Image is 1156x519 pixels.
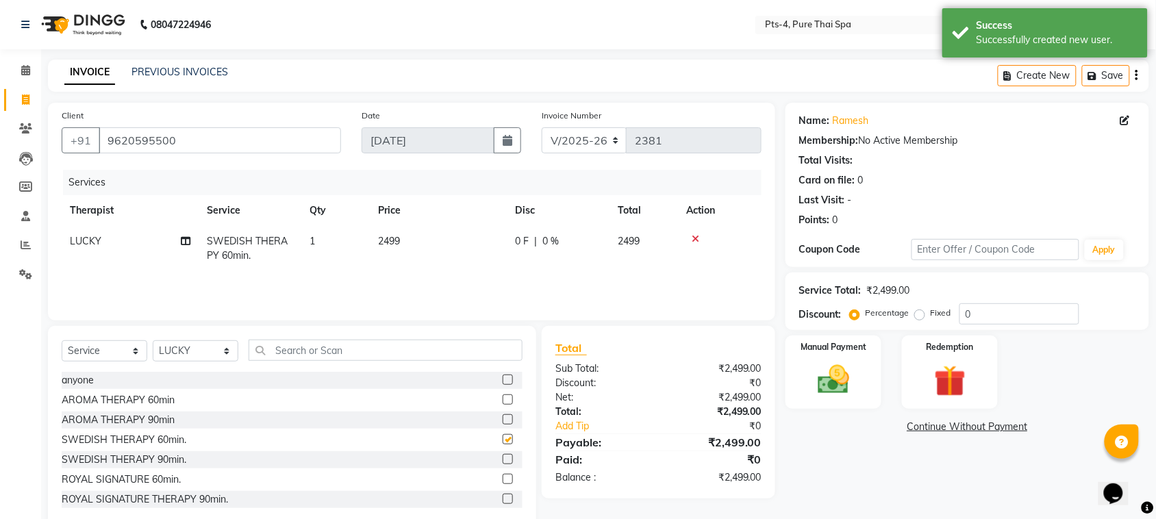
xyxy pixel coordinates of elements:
[62,373,94,388] div: anyone
[62,433,186,447] div: SWEDISH THERAPY 60min.
[808,362,859,398] img: _cash.svg
[545,376,659,390] div: Discount:
[64,60,115,85] a: INVOICE
[301,195,370,226] th: Qty
[542,234,559,249] span: 0 %
[62,492,228,507] div: ROYAL SIGNATURE THERAPY 90min.
[799,213,830,227] div: Points:
[62,127,100,153] button: +91
[658,405,772,419] div: ₹2,499.00
[249,340,523,361] input: Search or Scan
[70,235,101,247] span: LUCKY
[799,242,912,257] div: Coupon Code
[799,283,862,298] div: Service Total:
[858,173,864,188] div: 0
[545,451,659,468] div: Paid:
[35,5,129,44] img: logo
[545,434,659,451] div: Payable:
[131,66,228,78] a: PREVIOUS INVOICES
[515,234,529,249] span: 0 F
[912,239,1079,260] input: Enter Offer / Coupon Code
[207,235,288,262] span: SWEDISH THERAPY 60min.
[62,110,84,122] label: Client
[866,307,909,319] label: Percentage
[658,470,772,485] div: ₹2,499.00
[362,110,380,122] label: Date
[931,307,951,319] label: Fixed
[1098,464,1142,505] iframe: chat widget
[545,405,659,419] div: Total:
[925,362,976,401] img: _gift.svg
[977,33,1138,47] div: Successfully created new user.
[799,134,859,148] div: Membership:
[998,65,1077,86] button: Create New
[799,153,853,168] div: Total Visits:
[62,413,175,427] div: AROMA THERAPY 90min
[799,173,855,188] div: Card on file:
[833,213,838,227] div: 0
[370,195,507,226] th: Price
[545,419,677,433] a: Add Tip
[658,434,772,451] div: ₹2,499.00
[507,195,610,226] th: Disc
[927,341,974,353] label: Redemption
[542,110,601,122] label: Invoice Number
[63,170,772,195] div: Services
[99,127,341,153] input: Search by Name/Mobile/Email/Code
[62,393,175,407] div: AROMA THERAPY 60min
[545,390,659,405] div: Net:
[801,341,866,353] label: Manual Payment
[658,362,772,376] div: ₹2,499.00
[867,283,910,298] div: ₹2,499.00
[658,390,772,405] div: ₹2,499.00
[799,134,1135,148] div: No Active Membership
[62,195,199,226] th: Therapist
[310,235,315,247] span: 1
[545,362,659,376] div: Sub Total:
[62,453,186,467] div: SWEDISH THERAPY 90min.
[378,235,400,247] span: 2499
[677,419,772,433] div: ₹0
[555,341,587,355] span: Total
[545,470,659,485] div: Balance :
[1085,240,1124,260] button: Apply
[658,451,772,468] div: ₹0
[151,5,211,44] b: 08047224946
[618,235,640,247] span: 2499
[534,234,537,249] span: |
[610,195,678,226] th: Total
[799,193,845,207] div: Last Visit:
[799,307,842,322] div: Discount:
[977,18,1138,33] div: Success
[658,376,772,390] div: ₹0
[848,193,852,207] div: -
[199,195,301,226] th: Service
[1082,65,1130,86] button: Save
[799,114,830,128] div: Name:
[788,420,1146,434] a: Continue Without Payment
[833,114,869,128] a: Ramesh
[678,195,762,226] th: Action
[62,472,181,487] div: ROYAL SIGNATURE 60min.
